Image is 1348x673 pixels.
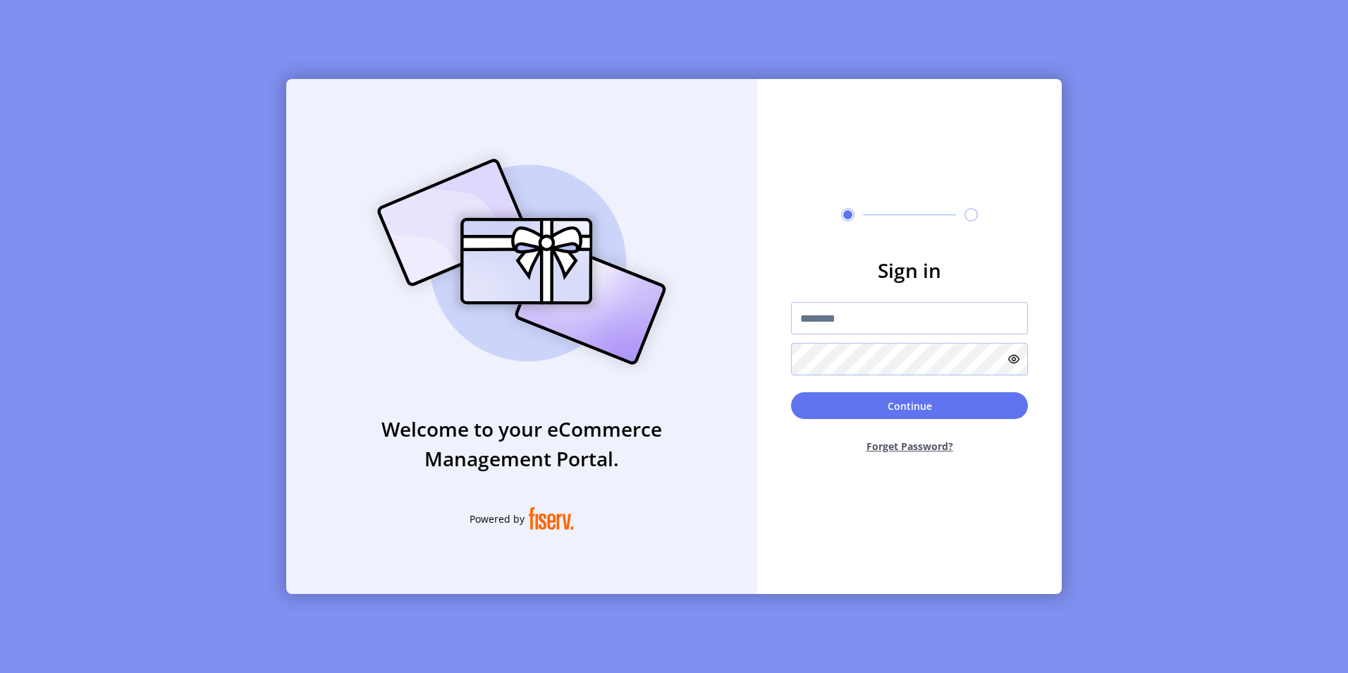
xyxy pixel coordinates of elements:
[791,255,1028,285] h3: Sign in
[286,414,757,473] h3: Welcome to your eCommerce Management Portal.
[470,511,525,526] span: Powered by
[791,392,1028,419] button: Continue
[791,428,1028,465] button: Forget Password?
[356,143,687,380] img: card_Illustration.svg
